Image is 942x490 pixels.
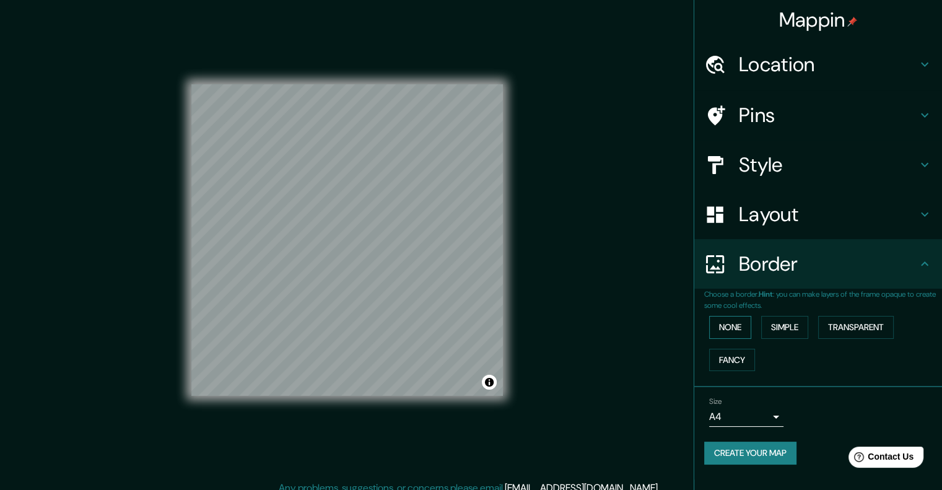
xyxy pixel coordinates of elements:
[694,90,942,140] div: Pins
[818,316,894,339] button: Transparent
[739,52,917,77] h4: Location
[694,239,942,289] div: Border
[759,289,773,299] b: Hint
[694,190,942,239] div: Layout
[739,252,917,276] h4: Border
[739,103,917,128] h4: Pins
[709,396,722,407] label: Size
[709,316,751,339] button: None
[704,289,942,311] p: Choose a border. : you can make layers of the frame opaque to create some cool effects.
[694,140,942,190] div: Style
[704,442,796,465] button: Create your map
[739,152,917,177] h4: Style
[739,202,917,227] h4: Layout
[709,349,755,372] button: Fancy
[191,84,503,396] canvas: Map
[832,442,928,476] iframe: Help widget launcher
[709,407,783,427] div: A4
[694,40,942,89] div: Location
[761,316,808,339] button: Simple
[779,7,858,32] h4: Mappin
[482,375,497,390] button: Toggle attribution
[847,17,857,27] img: pin-icon.png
